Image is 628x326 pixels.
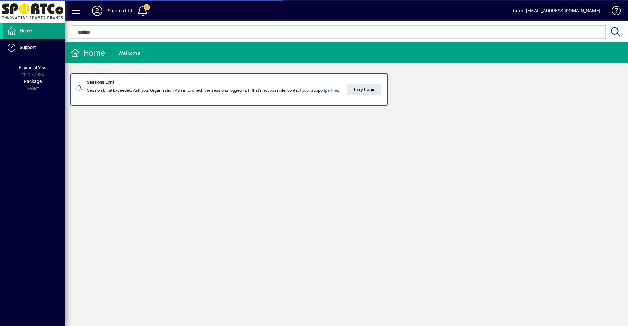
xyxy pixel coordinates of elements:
div: Welcome [118,48,140,58]
span: Package [24,79,42,84]
span: Support [20,45,36,50]
a: Support [3,40,65,56]
app-alert-notification-menu-item: Sessions Limit [65,73,628,106]
div: Sportco Ltd [108,6,132,16]
div: Sessions Limit [87,79,339,86]
button: Profile [87,5,108,17]
span: Home [20,28,32,33]
a: Knowledge Base [607,1,620,23]
button: Retry Login [347,84,381,95]
a: partner [325,88,338,93]
div: Session Limit Exceeded. Ask your Organisation Admin to check the sessions logged in. If that's no... [87,87,339,94]
span: Retry Login [352,84,375,95]
span: Financial Year [19,65,47,70]
div: Home [70,48,105,58]
div: Grant [EMAIL_ADDRESS][DOMAIN_NAME] [513,6,600,16]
